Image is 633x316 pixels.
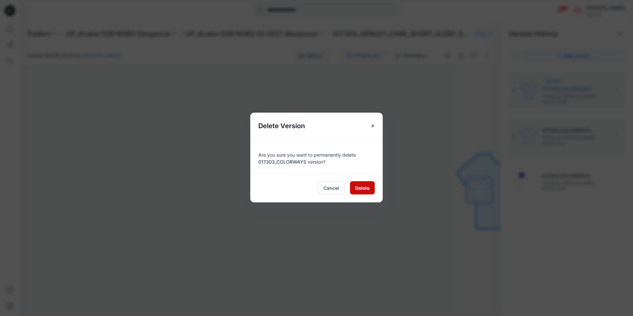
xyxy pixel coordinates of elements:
[323,184,339,191] span: Cancel
[355,184,369,191] span: Delete
[318,181,345,194] button: Cancel
[350,181,375,194] button: Delete
[258,147,375,165] div: Are you sure you want to permanently delete version?
[250,113,313,139] h5: Delete Version
[367,120,379,132] button: Close
[258,159,306,165] span: 017303_COLORWAYS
